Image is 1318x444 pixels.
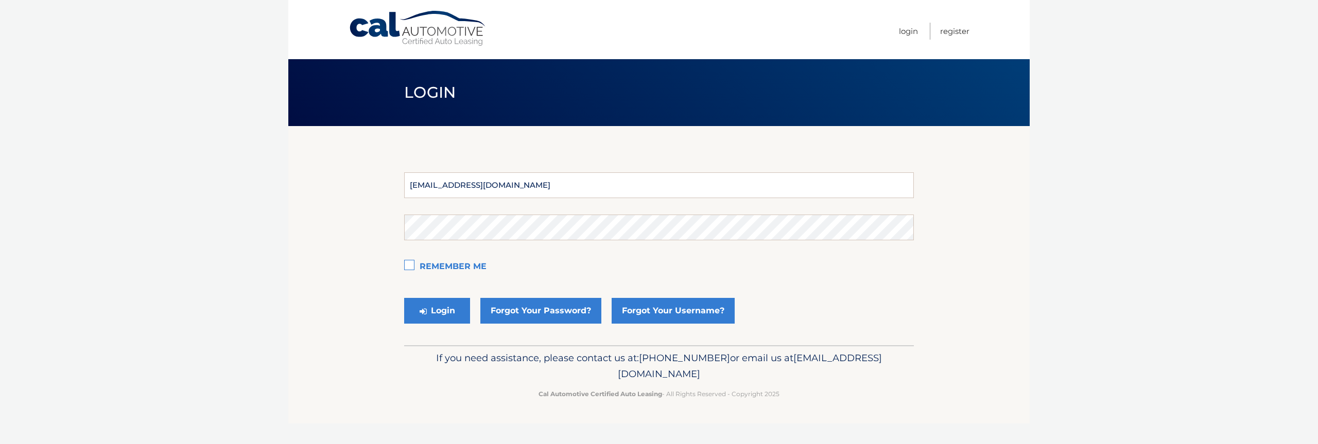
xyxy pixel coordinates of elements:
a: Login [899,23,918,40]
span: [PHONE_NUMBER] [639,352,730,364]
a: Forgot Your Password? [480,298,601,324]
a: Register [940,23,969,40]
input: E-Mail Address [404,172,914,198]
p: - All Rights Reserved - Copyright 2025 [411,388,907,399]
p: If you need assistance, please contact us at: or email us at [411,350,907,383]
label: Remember Me [404,257,914,277]
a: Cal Automotive [349,10,488,47]
strong: Cal Automotive Certified Auto Leasing [539,390,662,398]
button: Login [404,298,470,324]
span: Login [404,83,456,102]
a: Forgot Your Username? [612,298,735,324]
